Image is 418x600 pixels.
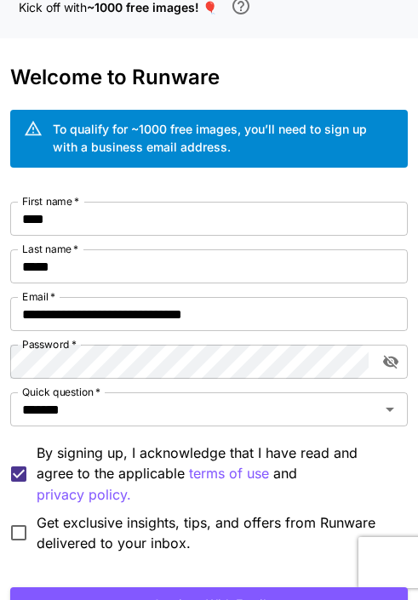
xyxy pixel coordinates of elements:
p: privacy policy. [37,484,131,506]
span: Get exclusive insights, tips, and offers from Runware delivered to your inbox. [37,512,393,553]
label: Email [22,289,55,304]
p: terms of use [189,463,269,484]
label: Password [22,337,77,351]
p: By signing up, I acknowledge that I have read and agree to the applicable and [37,443,393,506]
label: First name [22,194,79,209]
button: toggle password visibility [375,346,406,377]
button: Open [378,397,402,421]
button: By signing up, I acknowledge that I have read and agree to the applicable terms of use and [37,484,131,506]
label: Last name [22,242,78,256]
label: Quick question [22,385,100,399]
h3: Welcome to Runware [10,66,407,89]
button: By signing up, I acknowledge that I have read and agree to the applicable and privacy policy. [189,463,269,484]
div: To qualify for ~1000 free images, you’ll need to sign up with a business email address. [53,120,393,156]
